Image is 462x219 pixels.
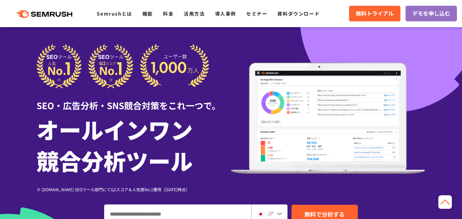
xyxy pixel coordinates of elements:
a: デモを申し込む [406,6,457,21]
a: 活用方法 [184,10,205,17]
a: Semrushとは [97,10,132,17]
a: セミナー [246,10,267,17]
div: ※ [DOMAIN_NAME] SEOツール部門にてG2スコア＆人気度No.1獲得（[DATE]時点） [37,186,231,193]
a: 料金 [163,10,174,17]
a: 無料トライアル [349,6,400,21]
span: JP [267,209,274,217]
a: 機能 [142,10,153,17]
div: SEO・広告分析・SNS競合対策をこれ一つで。 [37,88,231,112]
a: 導入事例 [215,10,236,17]
span: 無料トライアル [356,9,394,18]
a: 資料ダウンロード [277,10,320,17]
span: 無料で分析する [304,210,345,218]
h1: オールインワン 競合分析ツール [37,114,231,176]
span: デモを申し込む [412,9,450,18]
